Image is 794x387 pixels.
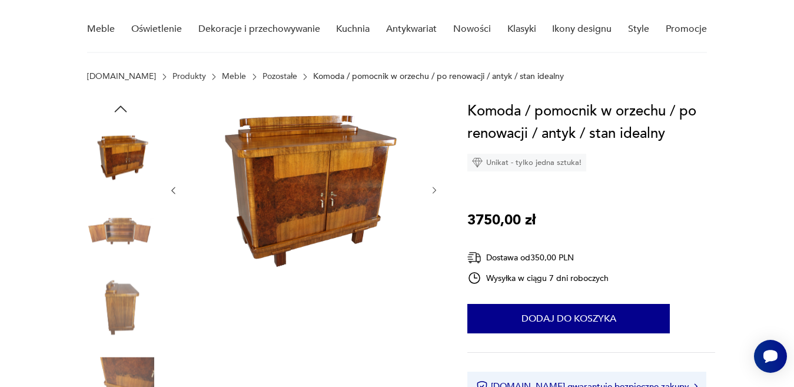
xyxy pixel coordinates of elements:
[87,124,154,191] img: Zdjęcie produktu Komoda / pomocnik w orzechu / po renowacji / antyk / stan idealny
[336,6,370,52] a: Kuchnia
[507,6,536,52] a: Klasyki
[467,250,481,265] img: Ikona dostawy
[467,209,536,231] p: 3750,00 zł
[467,271,609,285] div: Wysyłka w ciągu 7 dni roboczych
[552,6,612,52] a: Ikony designu
[87,72,156,81] a: [DOMAIN_NAME]
[628,6,649,52] a: Style
[453,6,491,52] a: Nowości
[172,72,206,81] a: Produkty
[263,72,297,81] a: Pozostałe
[467,250,609,265] div: Dostawa od 350,00 PLN
[222,72,246,81] a: Meble
[313,72,564,81] p: Komoda / pomocnik w orzechu / po renowacji / antyk / stan idealny
[467,304,670,333] button: Dodaj do koszyka
[131,6,182,52] a: Oświetlenie
[386,6,437,52] a: Antykwariat
[87,6,115,52] a: Meble
[666,6,707,52] a: Promocje
[754,340,787,373] iframe: Smartsupp widget button
[472,157,483,168] img: Ikona diamentu
[87,199,154,266] img: Zdjęcie produktu Komoda / pomocnik w orzechu / po renowacji / antyk / stan idealny
[190,100,417,279] img: Zdjęcie produktu Komoda / pomocnik w orzechu / po renowacji / antyk / stan idealny
[87,274,154,341] img: Zdjęcie produktu Komoda / pomocnik w orzechu / po renowacji / antyk / stan idealny
[467,100,715,145] h1: Komoda / pomocnik w orzechu / po renowacji / antyk / stan idealny
[467,154,586,171] div: Unikat - tylko jedna sztuka!
[198,6,320,52] a: Dekoracje i przechowywanie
